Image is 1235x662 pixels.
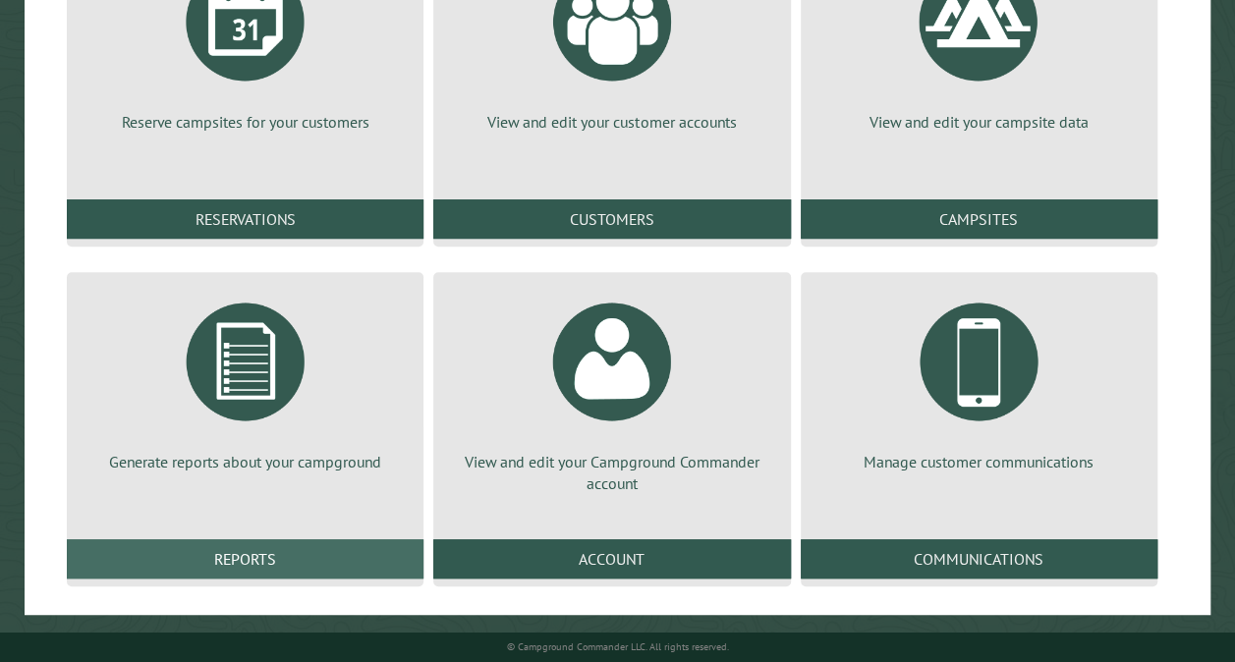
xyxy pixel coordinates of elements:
[801,199,1157,239] a: Campsites
[457,288,766,495] a: View and edit your Campground Commander account
[90,288,400,472] a: Generate reports about your campground
[90,451,400,472] p: Generate reports about your campground
[824,451,1134,472] p: Manage customer communications
[824,111,1134,133] p: View and edit your campsite data
[457,111,766,133] p: View and edit your customer accounts
[67,199,423,239] a: Reservations
[67,539,423,579] a: Reports
[507,640,729,653] small: © Campground Commander LLC. All rights reserved.
[457,451,766,495] p: View and edit your Campground Commander account
[433,539,790,579] a: Account
[90,111,400,133] p: Reserve campsites for your customers
[824,288,1134,472] a: Manage customer communications
[433,199,790,239] a: Customers
[801,539,1157,579] a: Communications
